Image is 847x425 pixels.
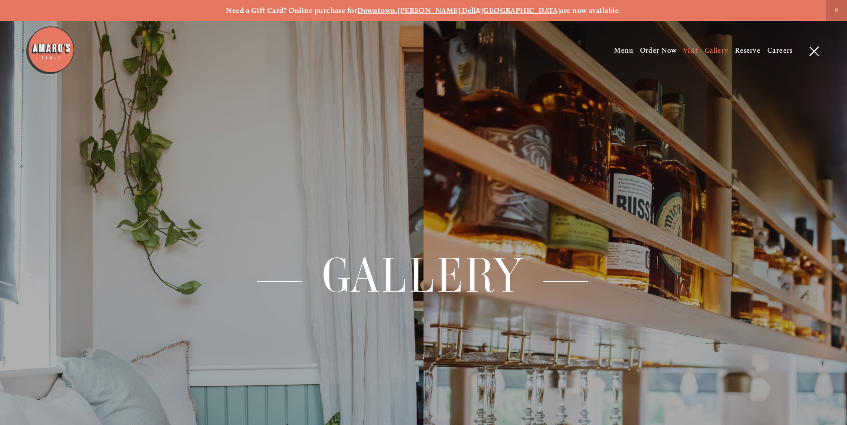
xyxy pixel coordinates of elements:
[705,46,729,55] a: Gallery
[25,25,75,75] img: Amaro's Table
[614,46,633,55] a: Menu
[767,46,793,55] a: Careers
[396,6,398,15] strong: ,
[398,6,476,15] a: [PERSON_NAME] Dell
[560,6,621,15] strong: are now available.
[357,6,396,15] a: Downtown
[683,46,698,55] a: Visit
[735,46,760,55] a: Reserve
[640,46,677,55] a: Order Now
[481,6,560,15] a: [GEOGRAPHIC_DATA]
[226,6,357,15] strong: Need a Gift Card? Online purchase for
[253,245,594,306] span: — Gallery —
[476,6,481,15] strong: &
[127,351,720,362] p: ↓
